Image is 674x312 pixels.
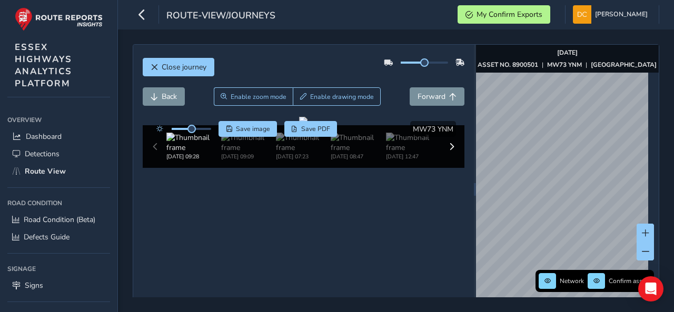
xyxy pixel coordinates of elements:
[301,125,330,133] span: Save PDF
[25,149,60,159] span: Detections
[7,128,110,145] a: Dashboard
[609,277,651,285] span: Confirm assets
[15,7,103,31] img: rr logo
[478,61,657,69] div: | |
[236,125,270,133] span: Save image
[143,58,214,76] button: Close journey
[595,5,648,24] span: [PERSON_NAME]
[24,215,95,225] span: Road Condition (Beta)
[331,153,385,160] div: [DATE] 08:47
[219,121,277,137] button: Save
[557,48,578,57] strong: [DATE]
[310,93,374,101] span: Enable drawing mode
[143,87,185,106] button: Back
[162,62,206,72] span: Close journey
[276,153,331,160] div: [DATE] 07:23
[7,277,110,294] a: Signs
[478,61,538,69] strong: ASSET NO. 8900501
[7,145,110,163] a: Detections
[547,61,582,69] strong: MW73 YNM
[386,153,441,160] div: [DATE] 12:47
[166,133,221,153] img: Thumbnail frame
[477,9,542,19] span: My Confirm Exports
[284,121,338,137] button: PDF
[7,195,110,211] div: Road Condition
[293,87,381,106] button: Draw
[458,5,550,24] button: My Confirm Exports
[214,87,293,106] button: Zoom
[25,280,43,290] span: Signs
[231,93,286,101] span: Enable zoom mode
[591,61,657,69] strong: [GEOGRAPHIC_DATA]
[386,133,441,153] img: Thumbnail frame
[221,133,276,153] img: Thumbnail frame
[7,228,110,246] a: Defects Guide
[15,41,72,89] span: ESSEX HIGHWAYS ANALYTICS PLATFORM
[638,276,663,301] div: Open Intercom Messenger
[410,87,464,106] button: Forward
[7,261,110,277] div: Signage
[560,277,584,285] span: Network
[7,211,110,228] a: Road Condition (Beta)
[7,112,110,128] div: Overview
[7,163,110,180] a: Route View
[24,232,70,242] span: Defects Guide
[573,5,591,24] img: diamond-layout
[573,5,651,24] button: [PERSON_NAME]
[166,9,275,24] span: route-view/journeys
[331,133,385,153] img: Thumbnail frame
[418,92,445,102] span: Forward
[276,133,331,153] img: Thumbnail frame
[25,166,66,176] span: Route View
[162,92,177,102] span: Back
[221,153,276,160] div: [DATE] 09:09
[26,132,62,142] span: Dashboard
[413,124,453,134] span: MW73 YNM
[166,153,221,160] div: [DATE] 09:28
